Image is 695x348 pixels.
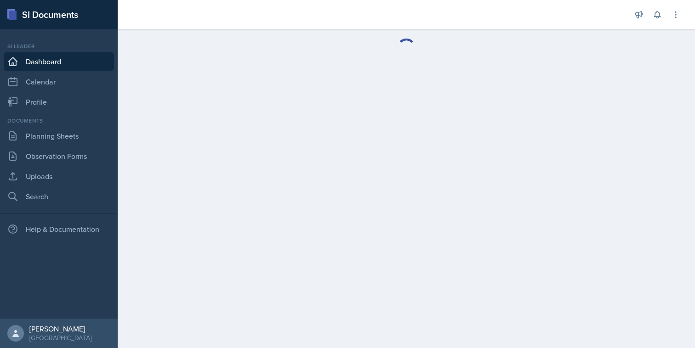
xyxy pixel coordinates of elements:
div: Help & Documentation [4,220,114,238]
div: Si leader [4,42,114,51]
a: Planning Sheets [4,127,114,145]
a: Observation Forms [4,147,114,165]
a: Dashboard [4,52,114,71]
div: [PERSON_NAME] [29,324,91,333]
a: Profile [4,93,114,111]
div: [GEOGRAPHIC_DATA] [29,333,91,342]
a: Search [4,187,114,206]
div: Documents [4,117,114,125]
a: Calendar [4,73,114,91]
a: Uploads [4,167,114,185]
